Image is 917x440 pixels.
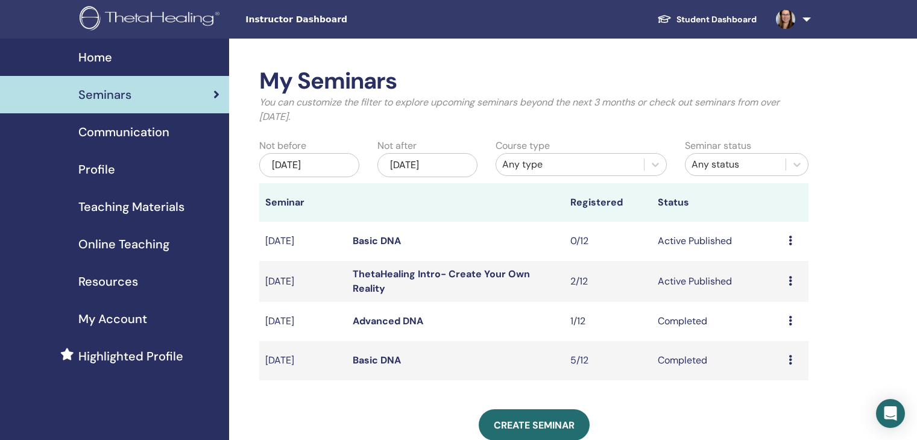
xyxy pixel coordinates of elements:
[259,302,347,341] td: [DATE]
[494,419,575,432] span: Create seminar
[353,268,530,295] a: ThetaHealing Intro- Create Your Own Reality
[377,139,417,153] label: Not after
[652,341,783,380] td: Completed
[259,68,808,95] h2: My Seminars
[776,10,795,29] img: default.jpg
[259,261,347,302] td: [DATE]
[259,95,808,124] p: You can customize the filter to explore upcoming seminars beyond the next 3 months or check out s...
[78,123,169,141] span: Communication
[78,86,131,104] span: Seminars
[78,198,184,216] span: Teaching Materials
[259,341,347,380] td: [DATE]
[657,14,672,24] img: graduation-cap-white.svg
[564,341,652,380] td: 5/12
[78,48,112,66] span: Home
[652,183,783,222] th: Status
[648,8,766,31] a: Student Dashboard
[80,6,224,33] img: logo.png
[652,261,783,302] td: Active Published
[259,222,347,261] td: [DATE]
[259,139,306,153] label: Not before
[353,354,401,366] a: Basic DNA
[876,399,905,428] div: Open Intercom Messenger
[78,235,169,253] span: Online Teaching
[496,139,550,153] label: Course type
[259,153,359,177] div: [DATE]
[652,302,783,341] td: Completed
[78,272,138,291] span: Resources
[502,157,638,172] div: Any type
[564,183,652,222] th: Registered
[692,157,780,172] div: Any status
[685,139,751,153] label: Seminar status
[377,153,477,177] div: [DATE]
[564,261,652,302] td: 2/12
[245,13,426,26] span: Instructor Dashboard
[78,310,147,328] span: My Account
[652,222,783,261] td: Active Published
[564,302,652,341] td: 1/12
[353,234,401,247] a: Basic DNA
[78,347,183,365] span: Highlighted Profile
[259,183,347,222] th: Seminar
[564,222,652,261] td: 0/12
[353,315,423,327] a: Advanced DNA
[78,160,115,178] span: Profile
